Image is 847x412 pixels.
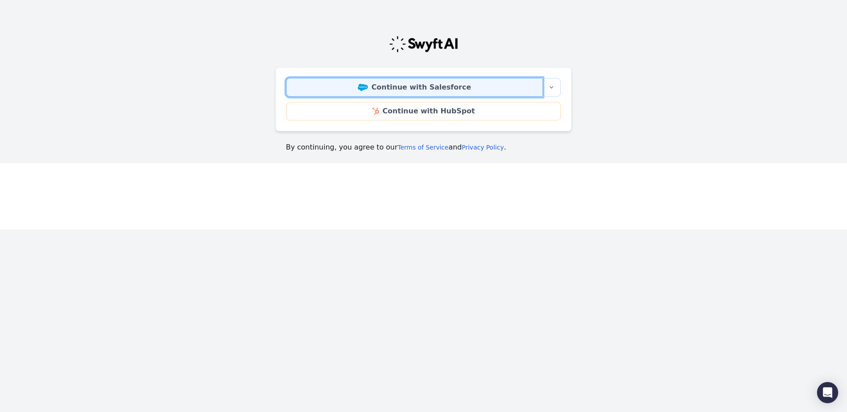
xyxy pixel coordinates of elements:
[389,35,458,53] img: Swyft Logo
[286,142,561,153] p: By continuing, you agree to our and .
[462,144,504,151] a: Privacy Policy
[817,382,838,403] div: Open Intercom Messenger
[286,78,543,97] a: Continue with Salesforce
[286,102,561,120] a: Continue with HubSpot
[358,84,368,91] img: Salesforce
[372,108,379,115] img: HubSpot
[397,144,448,151] a: Terms of Service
